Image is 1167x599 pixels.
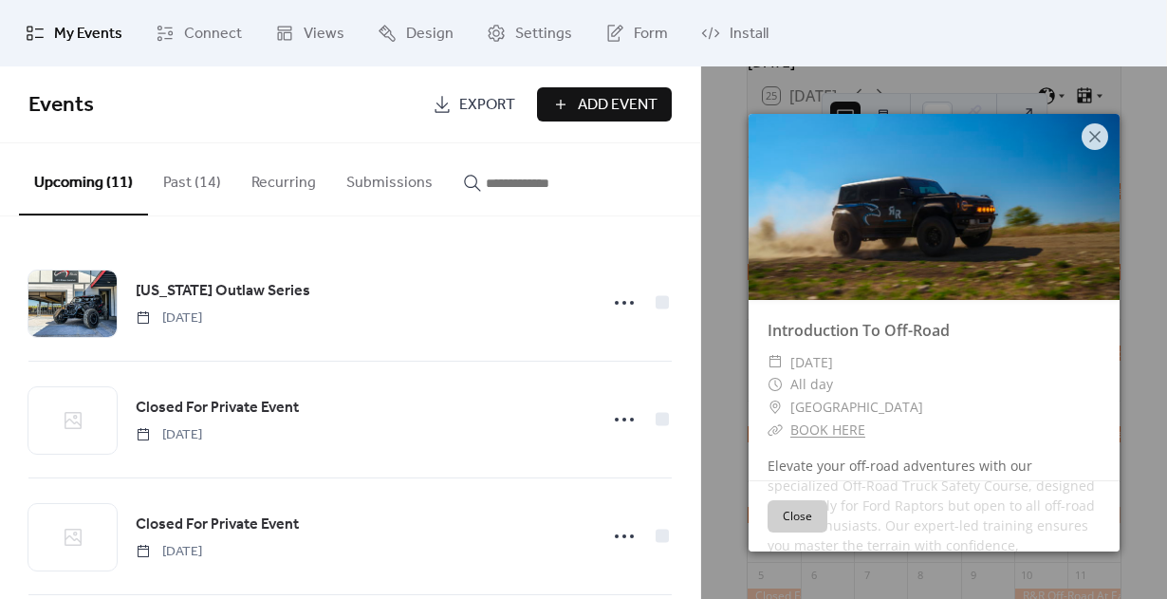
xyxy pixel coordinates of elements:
[136,396,299,421] a: Closed For Private Event
[136,397,299,420] span: Closed For Private Event
[768,500,827,533] button: Close
[790,396,923,419] span: [GEOGRAPHIC_DATA]
[687,8,783,59] a: Install
[768,320,950,341] a: Introduction To Off-Road
[136,309,202,328] span: [DATE]
[418,87,529,122] a: Export
[54,23,122,46] span: My Events
[304,23,344,46] span: Views
[768,351,783,374] div: ​
[768,396,783,419] div: ​
[11,8,137,59] a: My Events
[184,23,242,46] span: Connect
[141,8,256,59] a: Connect
[730,23,769,46] span: Install
[790,351,833,374] span: [DATE]
[136,514,299,536] span: Closed For Private Event
[406,23,454,46] span: Design
[19,143,148,215] button: Upcoming (11)
[136,280,310,303] span: [US_STATE] Outlaw Series
[331,143,448,214] button: Submissions
[236,143,331,214] button: Recurring
[768,373,783,396] div: ​
[768,419,783,441] div: ​
[591,8,682,59] a: Form
[136,279,310,304] a: [US_STATE] Outlaw Series
[472,8,586,59] a: Settings
[459,94,515,117] span: Export
[578,94,658,117] span: Add Event
[136,513,299,537] a: Closed For Private Event
[136,425,202,445] span: [DATE]
[790,421,865,439] a: BOOK HERE
[148,143,236,214] button: Past (14)
[790,373,833,396] span: All day
[28,84,94,126] span: Events
[634,23,668,46] span: Form
[515,23,572,46] span: Settings
[363,8,468,59] a: Design
[261,8,359,59] a: Views
[136,542,202,562] span: [DATE]
[537,87,672,122] button: Add Event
